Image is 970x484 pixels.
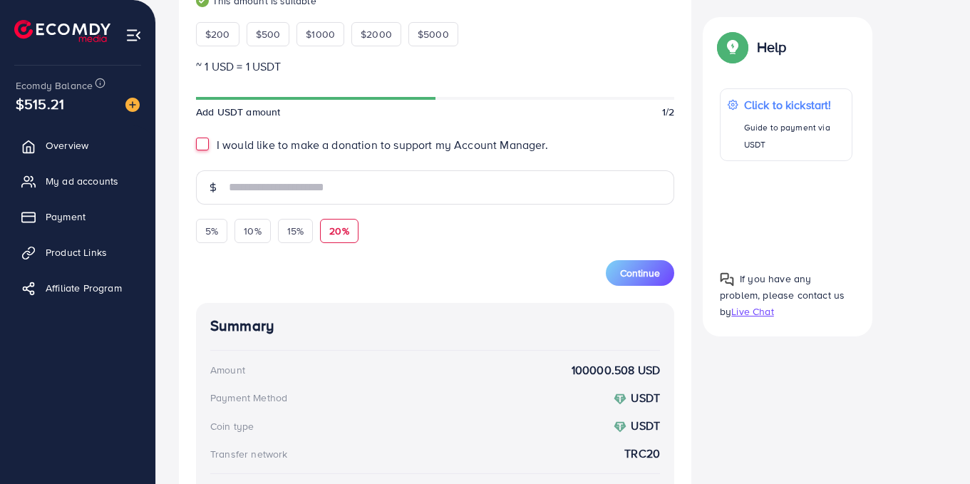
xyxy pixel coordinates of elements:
strong: USDT [631,418,660,433]
span: Product Links [46,245,107,259]
span: If you have any problem, please contact us by [720,271,845,318]
a: Overview [11,131,145,160]
span: Live Chat [731,304,773,319]
button: Continue [606,260,674,286]
img: coin [614,393,626,406]
img: Popup guide [720,34,745,60]
a: My ad accounts [11,167,145,195]
span: $5000 [418,27,449,41]
img: menu [125,27,142,43]
span: Overview [46,138,88,153]
h4: Summary [210,317,660,335]
div: Payment Method [210,391,287,405]
span: 1/2 [662,105,674,119]
div: Transfer network [210,447,288,461]
img: image [125,98,140,112]
img: Popup guide [720,272,734,286]
div: Amount [210,363,245,377]
a: Affiliate Program [11,274,145,302]
span: $2000 [361,27,392,41]
p: ~ 1 USD = 1 USDT [196,58,674,75]
span: Continue [620,266,660,280]
iframe: Chat [909,420,959,473]
span: Add USDT amount [196,105,280,119]
span: $200 [205,27,230,41]
p: Help [757,38,787,56]
span: I would like to make a donation to support my Account Manager. [217,137,548,153]
span: Payment [46,210,86,224]
a: Payment [11,202,145,231]
span: $500 [256,27,281,41]
a: Product Links [11,238,145,267]
span: 10% [244,224,261,238]
span: My ad accounts [46,174,118,188]
div: Coin type [210,419,254,433]
span: $1000 [306,27,335,41]
span: $515.21 [16,93,64,114]
span: Ecomdy Balance [16,78,93,93]
strong: 100000.508 USD [572,362,660,379]
span: 20% [329,224,349,238]
span: 5% [205,224,218,238]
span: Affiliate Program [46,281,122,295]
strong: TRC20 [624,446,660,462]
span: 15% [287,224,304,238]
img: logo [14,20,110,42]
p: Click to kickstart! [744,96,845,113]
img: coin [614,421,626,433]
strong: USDT [631,390,660,406]
p: Guide to payment via USDT [744,119,845,153]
